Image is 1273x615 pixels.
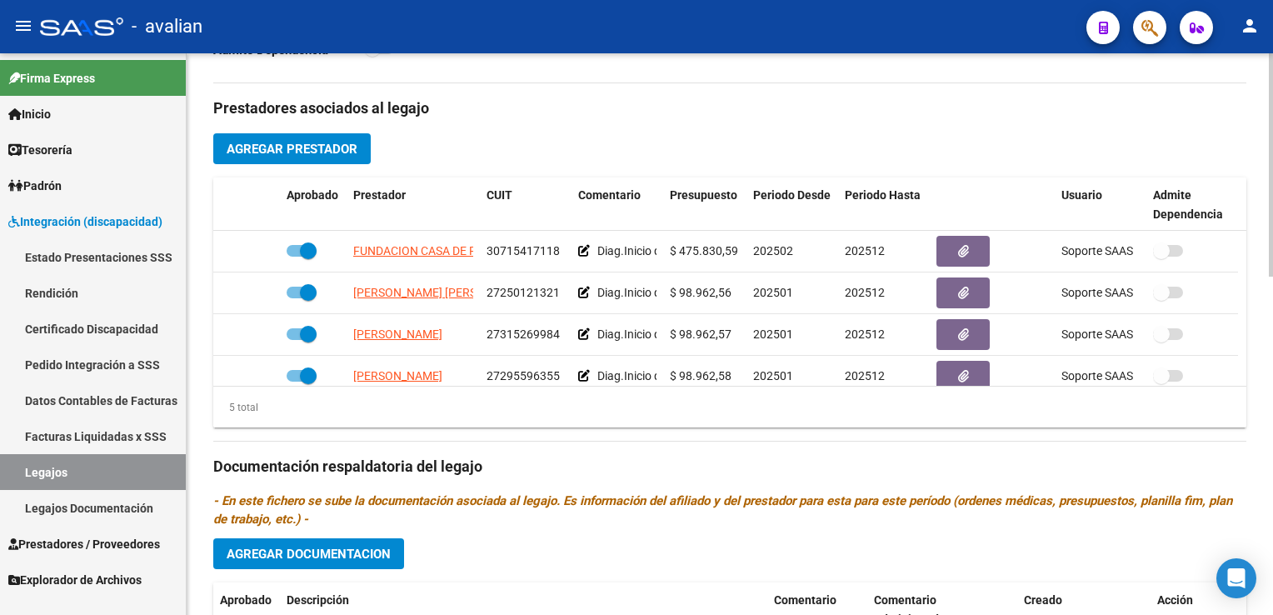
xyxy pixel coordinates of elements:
span: 202512 [845,244,885,257]
span: Firma Express [8,69,95,87]
span: Comentario [774,593,836,607]
mat-icon: menu [13,16,33,36]
span: [PERSON_NAME] [PERSON_NAME] [353,286,534,299]
datatable-header-cell: Periodo Desde [746,177,838,232]
datatable-header-cell: Comentario [572,177,663,232]
span: Soporte SAAS [DATE] [1061,327,1175,341]
span: Acción [1157,593,1193,607]
span: Aprobado [287,188,338,202]
span: 27315269984 [487,327,560,341]
h3: Prestadores asociados al legajo [213,97,1246,120]
datatable-header-cell: Presupuesto [663,177,746,232]
datatable-header-cell: Periodo Hasta [838,177,930,232]
span: Agregar Documentacion [227,547,391,562]
span: Soporte SAAS [DATE] [1061,286,1175,299]
span: $ 98.962,58 [670,369,731,382]
span: FUNDACION CASA DE FAMILIA [353,244,513,257]
span: [PERSON_NAME] [353,327,442,341]
div: 5 total [213,398,258,417]
span: Integración (discapacidad) [8,212,162,231]
span: Agregar Prestador [227,142,357,157]
datatable-header-cell: Admite Dependencia [1146,177,1238,232]
span: Soporte SAAS [DATE] [1061,369,1175,382]
datatable-header-cell: CUIT [480,177,572,232]
span: Descripción [287,593,349,607]
span: CUIT [487,188,512,202]
button: Agregar Documentacion [213,538,404,569]
span: - avalian [132,8,202,45]
span: 27295596355 [487,369,560,382]
datatable-header-cell: Aprobado [280,177,347,232]
span: [PERSON_NAME] [353,369,442,382]
span: 202502 [753,244,793,257]
span: 202512 [845,327,885,341]
span: Admite Dependencia [1153,188,1223,221]
span: 202501 [753,369,793,382]
span: Comentario [578,188,641,202]
i: - En este fichero se sube la documentación asociada al legajo. Es información del afiliado y del ... [213,493,1232,527]
span: Presupuesto [670,188,737,202]
span: 30715417118 [487,244,560,257]
datatable-header-cell: Usuario [1055,177,1146,232]
span: $ 98.962,56 [670,286,731,299]
span: Periodo Desde [753,188,831,202]
span: $ 98.962,57 [670,327,731,341]
span: 27250121321 [487,286,560,299]
span: Prestadores / Proveedores [8,535,160,553]
span: Creado [1024,593,1062,607]
datatable-header-cell: Prestador [347,177,480,232]
span: Soporte SAAS [DATE] [1061,244,1175,257]
span: Explorador de Archivos [8,571,142,589]
mat-icon: person [1240,16,1260,36]
h3: Documentación respaldatoria del legajo [213,455,1246,478]
span: Padrón [8,177,62,195]
span: Inicio [8,105,51,123]
span: 202501 [753,327,793,341]
span: $ 475.830,59 [670,244,738,257]
span: 202501 [753,286,793,299]
span: 202512 [845,369,885,382]
span: 202512 [845,286,885,299]
span: Tesorería [8,141,72,159]
span: Prestador [353,188,406,202]
span: Periodo Hasta [845,188,921,202]
button: Agregar Prestador [213,133,371,164]
span: Usuario [1061,188,1102,202]
span: Aprobado [220,593,272,607]
div: Open Intercom Messenger [1216,558,1256,598]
